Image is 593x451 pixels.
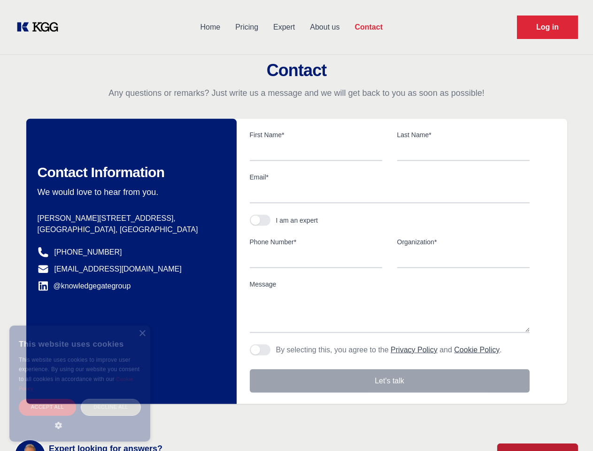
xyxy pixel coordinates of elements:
a: Privacy Policy [391,346,438,354]
a: Contact [347,15,390,39]
label: First Name* [250,130,382,140]
a: About us [302,15,347,39]
button: Let's talk [250,369,530,393]
label: Message [250,280,530,289]
a: Cookie Policy [19,376,133,391]
a: Pricing [228,15,266,39]
div: This website uses cookies [19,333,141,355]
a: Expert [266,15,302,39]
p: Any questions or remarks? Just write us a message and we will get back to you as soon as possible! [11,87,582,99]
a: Request Demo [517,16,578,39]
a: Home [193,15,228,39]
a: @knowledgegategroup [38,280,131,292]
label: Last Name* [397,130,530,140]
div: I am an expert [276,216,318,225]
label: Organization* [397,237,530,247]
p: [PERSON_NAME][STREET_ADDRESS], [38,213,222,224]
a: KOL Knowledge Platform: Talk to Key External Experts (KEE) [15,20,66,35]
a: Cookie Policy [454,346,500,354]
label: Email* [250,172,530,182]
h2: Contact Information [38,164,222,181]
a: [PHONE_NUMBER] [54,247,122,258]
p: By selecting this, you agree to the and . [276,344,502,356]
p: [GEOGRAPHIC_DATA], [GEOGRAPHIC_DATA] [38,224,222,235]
a: [EMAIL_ADDRESS][DOMAIN_NAME] [54,264,182,275]
h2: Contact [11,61,582,80]
p: We would love to hear from you. [38,187,222,198]
div: Close [139,330,146,337]
iframe: Chat Widget [546,406,593,451]
div: Accept all [19,399,76,415]
span: This website uses cookies to improve user experience. By using our website you consent to all coo... [19,357,139,382]
label: Phone Number* [250,237,382,247]
div: Decline all [81,399,141,415]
